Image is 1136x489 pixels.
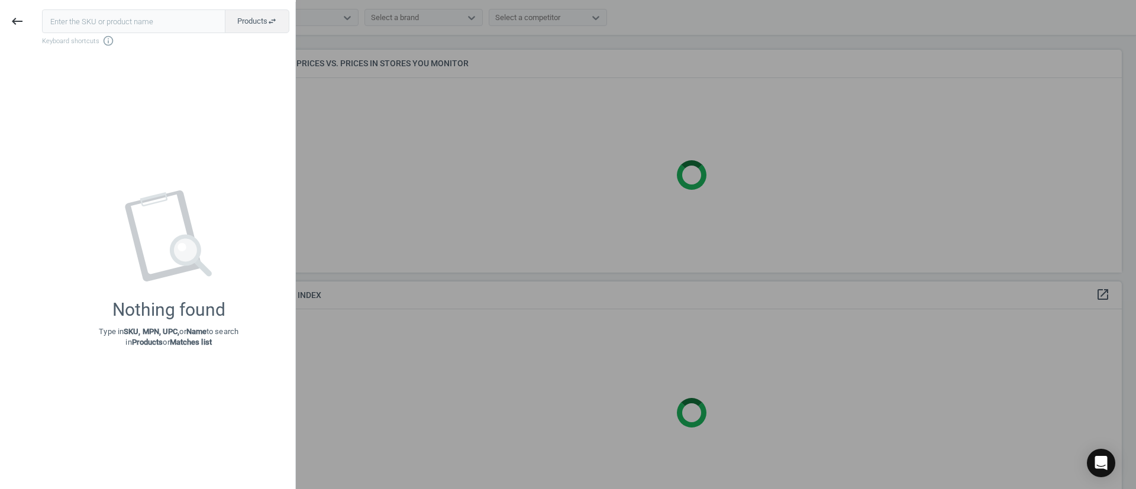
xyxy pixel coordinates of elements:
i: info_outline [102,35,114,47]
input: Enter the SKU or product name [42,9,225,33]
span: Keyboard shortcuts [42,35,289,47]
button: keyboard_backspace [4,8,31,35]
strong: Name [186,327,206,336]
i: swap_horiz [267,17,277,26]
strong: Matches list [170,338,212,346]
div: Nothing found [112,299,225,320]
i: keyboard_backspace [10,14,24,28]
p: Type in or to search in or [99,326,238,348]
div: Open Intercom Messenger [1087,449,1115,477]
span: Products [237,16,277,27]
strong: SKU, MPN, UPC, [124,327,179,336]
button: Productsswap_horiz [225,9,289,33]
strong: Products [132,338,163,346]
